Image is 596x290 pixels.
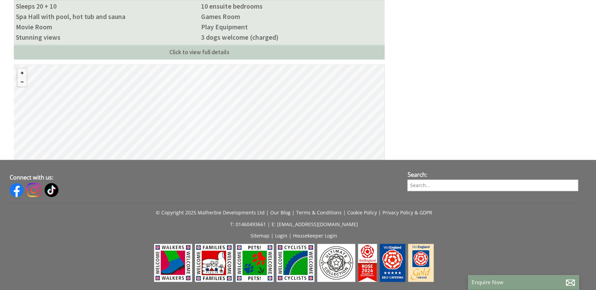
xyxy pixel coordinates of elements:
[14,11,199,22] li: Spa Hall with pool, hot tub and sauna
[45,183,58,197] img: Tiktok
[156,209,265,216] a: © Copyright 2025 Malherbie Developments Ltd
[236,244,274,282] img: Visit England - Pets Welcome
[230,221,266,227] a: T: 01460493661
[10,183,23,197] img: Facebook
[296,209,342,216] a: Terms & Conditions
[276,244,314,282] img: Visit England - Cyclists Welcome
[199,11,384,22] li: Games Room
[378,209,381,216] span: |
[199,32,384,42] li: 3 dogs welcome (charged)
[199,22,384,32] li: Play Equipment
[292,209,295,216] span: |
[199,1,384,11] li: 10 ensuite bedrooms
[18,77,27,86] button: Zoom out
[407,180,578,191] input: Search...
[267,221,270,227] span: |
[250,232,269,239] a: Sitemap
[195,244,233,282] img: Visit England - Families Welcome
[14,1,199,11] li: Sleeps 20 + 10
[271,232,274,239] span: |
[343,209,346,216] span: |
[10,174,396,181] h3: Connect with us:
[317,244,355,282] img: Ultimate Collection - Ultimate Collection
[358,244,377,282] img: Visit England - Rose Award - Visit England ROSE 2024
[14,45,385,59] a: Click to view full details
[18,68,27,77] button: Zoom in
[347,209,377,216] a: Cookie Policy
[472,279,575,286] p: Enquire Now
[154,244,192,282] img: Visit England - Walkers Welcome
[14,65,384,159] canvas: Map
[27,183,41,197] img: Instagram
[270,209,291,216] a: Our Blog
[14,32,199,42] li: Stunning views
[275,232,287,239] a: Login
[289,232,292,239] span: |
[293,232,337,239] a: Housekeeper Login
[382,209,432,216] a: Privacy Policy & GDPR
[408,244,434,282] img: Visit England - Gold Award
[266,209,269,216] span: |
[407,171,578,178] h3: Search:
[14,22,199,32] li: Movie Room
[380,244,405,282] img: Visit England - Self Catering - 5 Star Award
[272,221,358,227] a: E: [EMAIL_ADDRESS][DOMAIN_NAME]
